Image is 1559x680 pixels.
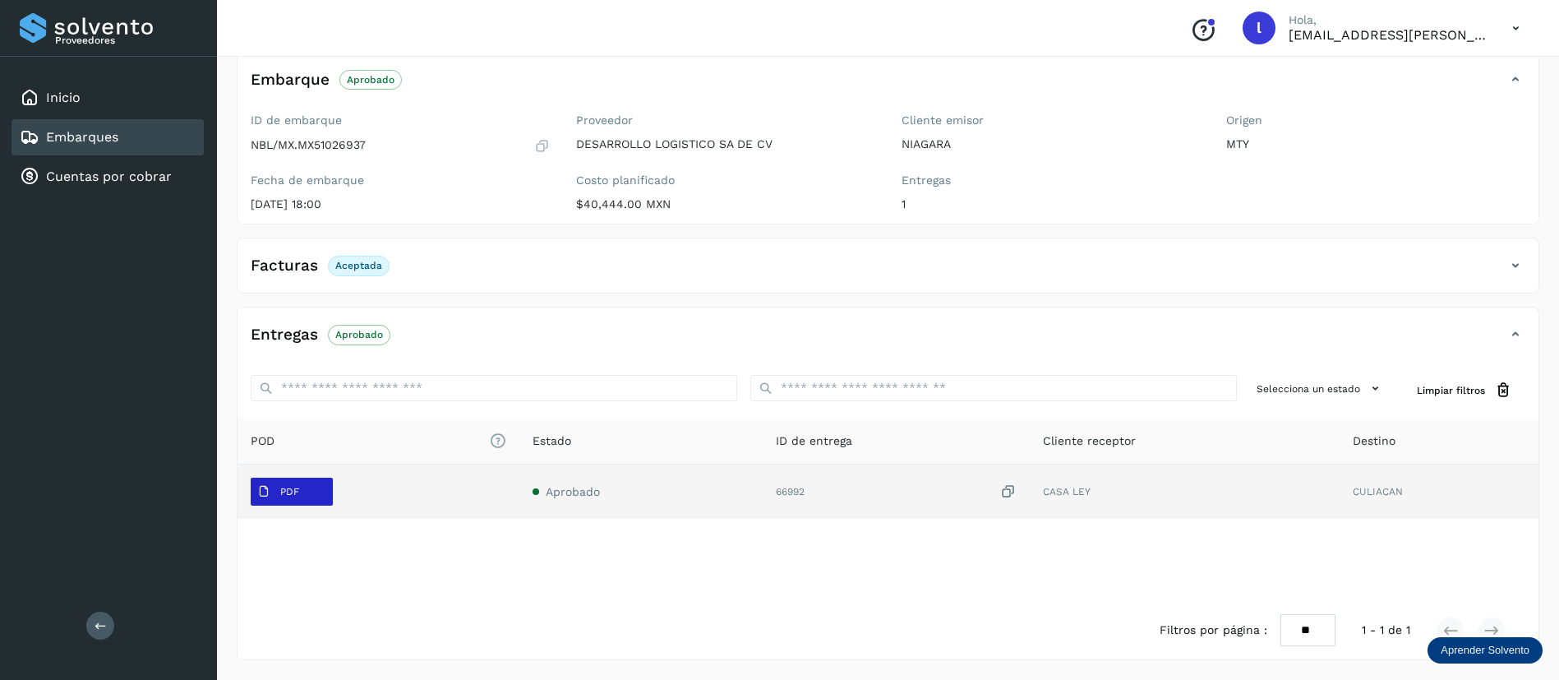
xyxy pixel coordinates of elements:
p: NIAGARA [902,137,1201,151]
a: Cuentas por cobrar [46,169,172,184]
td: CASA LEY [1030,465,1340,519]
p: Aprender Solvento [1441,644,1529,657]
div: Aprender Solvento [1428,637,1543,664]
div: EmbarqueAprobado [238,66,1538,107]
span: Limpiar filtros [1417,383,1485,398]
span: ID de entrega [776,433,852,450]
span: POD [251,433,506,450]
label: Entregas [902,173,1201,187]
span: Filtros por página : [1160,622,1267,639]
p: [DATE] 18:00 [251,197,550,211]
p: Aceptada [335,260,382,271]
button: Selecciona un estado [1250,375,1391,402]
span: 1 - 1 de 1 [1362,622,1410,639]
span: Estado [533,433,571,450]
p: NBL/MX.MX51026937 [251,138,366,152]
p: Aprobado [335,329,383,340]
span: Aprobado [546,485,600,498]
h4: Facturas [251,257,318,275]
p: PDF [280,486,299,497]
p: $40,444.00 MXN [576,197,875,211]
button: Limpiar filtros [1404,375,1525,405]
a: Embarques [46,129,118,145]
div: FacturasAceptada [238,252,1538,293]
p: Hola, [1289,13,1486,27]
div: Embarques [12,119,204,155]
p: Aprobado [347,74,394,86]
div: EntregasAprobado [238,321,1538,362]
p: lauraamalia.castillo@xpertal.com [1289,27,1486,43]
div: Inicio [12,80,204,116]
a: Inicio [46,90,81,105]
h4: Entregas [251,326,318,345]
p: DESARROLLO LOGISTICO SA DE CV [576,137,875,151]
label: ID de embarque [251,113,550,127]
td: CULIACAN [1340,465,1538,519]
p: MTY [1226,137,1525,151]
label: Cliente emisor [902,113,1201,127]
p: Proveedores [55,35,197,46]
h4: Embarque [251,71,330,90]
div: Cuentas por cobrar [12,159,204,195]
span: Destino [1353,433,1395,450]
label: Origen [1226,113,1525,127]
span: Cliente receptor [1043,433,1136,450]
p: 1 [902,197,1201,211]
label: Proveedor [576,113,875,127]
div: 66992 [776,483,1017,501]
label: Costo planificado [576,173,875,187]
label: Fecha de embarque [251,173,550,187]
button: PDF [251,478,333,506]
